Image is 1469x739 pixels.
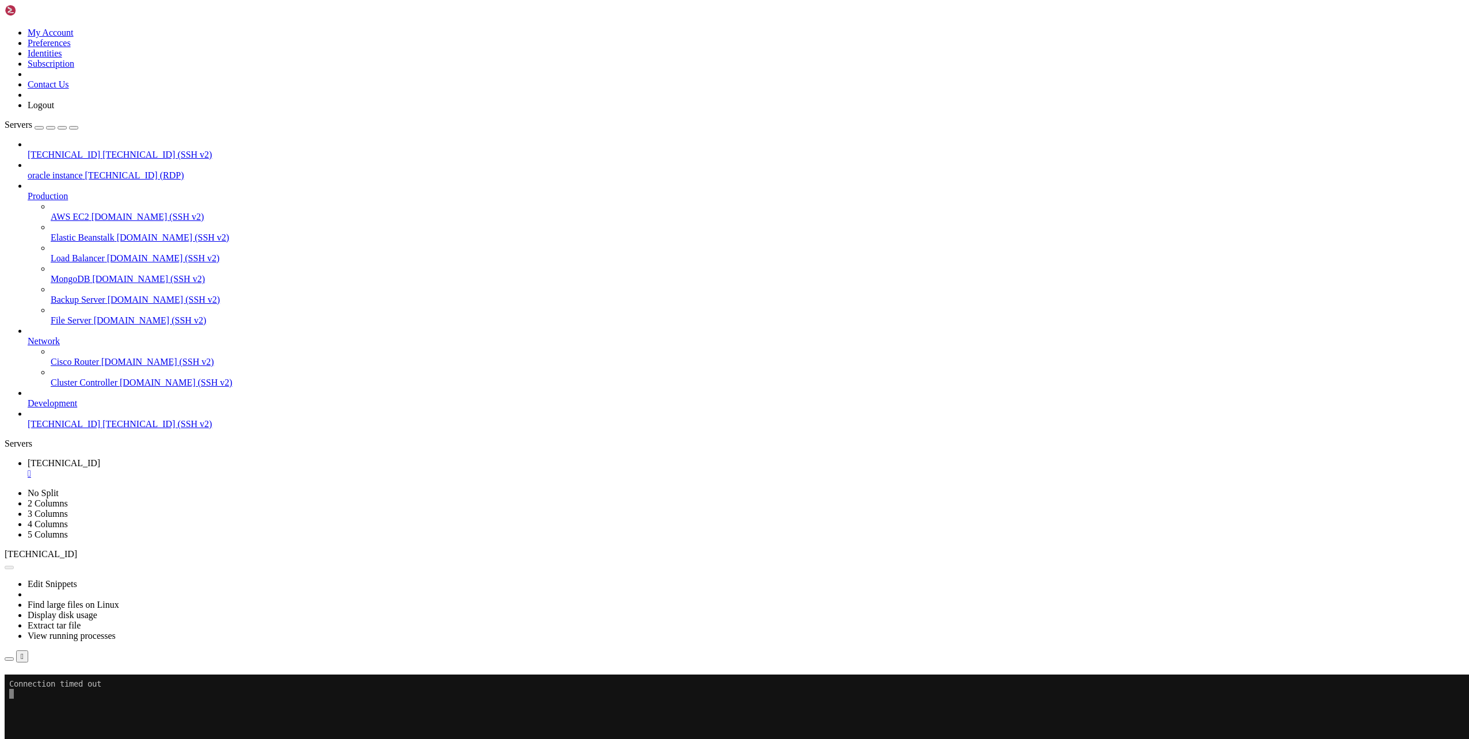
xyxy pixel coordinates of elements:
a: Identities [28,48,62,58]
li: Network [28,326,1464,388]
span: [TECHNICAL_ID] [28,150,100,159]
a: My Account [28,28,74,37]
li: oracle instance [TECHNICAL_ID] (RDP) [28,160,1464,181]
a: View running processes [28,631,116,641]
span: Development [28,398,77,408]
a: 2 Columns [28,498,68,508]
li: MongoDB [DOMAIN_NAME] (SSH v2) [51,264,1464,284]
span: [DOMAIN_NAME] (SSH v2) [107,253,220,263]
span: [TECHNICAL_ID] (SSH v2) [102,419,212,429]
span: [DOMAIN_NAME] (SSH v2) [92,212,204,222]
a: Preferences [28,38,71,48]
span: [TECHNICAL_ID] [28,458,100,468]
a: MongoDB [DOMAIN_NAME] (SSH v2) [51,274,1464,284]
a: 77.242.254.198 [28,458,1464,479]
span: MongoDB [51,274,90,284]
span: Network [28,336,60,346]
a: Servers [5,120,78,129]
a: Cluster Controller [DOMAIN_NAME] (SSH v2) [51,378,1464,388]
x-row: Connection timed out [5,5,1319,14]
li: Elastic Beanstalk [DOMAIN_NAME] (SSH v2) [51,222,1464,243]
a: Network [28,336,1464,346]
a: AWS EC2 [DOMAIN_NAME] (SSH v2) [51,212,1464,222]
a: Extract tar file [28,620,81,630]
span: [DOMAIN_NAME] (SSH v2) [92,274,205,284]
div: (0, 1) [5,14,9,24]
li: [TECHNICAL_ID] [TECHNICAL_ID] (SSH v2) [28,409,1464,429]
span: [DOMAIN_NAME] (SSH v2) [108,295,220,304]
span: Cluster Controller [51,378,117,387]
span: Servers [5,120,32,129]
a: Edit Snippets [28,579,77,589]
a: Logout [28,100,54,110]
a: Contact Us [28,79,69,89]
li: Production [28,181,1464,326]
span: [TECHNICAL_ID] [5,549,77,559]
a: File Server [DOMAIN_NAME] (SSH v2) [51,315,1464,326]
a: Cisco Router [DOMAIN_NAME] (SSH v2) [51,357,1464,367]
a: Subscription [28,59,74,68]
a: Production [28,191,1464,201]
button:  [16,650,28,662]
a: Display disk usage [28,610,97,620]
img: Shellngn [5,5,71,16]
a: 3 Columns [28,509,68,519]
li: File Server [DOMAIN_NAME] (SSH v2) [51,305,1464,326]
span: Production [28,191,68,201]
div:  [21,652,24,661]
span: Elastic Beanstalk [51,233,115,242]
span: [DOMAIN_NAME] (SSH v2) [117,233,230,242]
li: Cluster Controller [DOMAIN_NAME] (SSH v2) [51,367,1464,388]
div: Servers [5,439,1464,449]
a:  [28,468,1464,479]
a: [TECHNICAL_ID] [TECHNICAL_ID] (SSH v2) [28,419,1464,429]
a: Load Balancer [DOMAIN_NAME] (SSH v2) [51,253,1464,264]
span: Load Balancer [51,253,105,263]
span: File Server [51,315,92,325]
li: AWS EC2 [DOMAIN_NAME] (SSH v2) [51,201,1464,222]
a: [TECHNICAL_ID] [TECHNICAL_ID] (SSH v2) [28,150,1464,160]
li: Cisco Router [DOMAIN_NAME] (SSH v2) [51,346,1464,367]
span: Cisco Router [51,357,99,367]
span: [TECHNICAL_ID] [28,419,100,429]
a: oracle instance [TECHNICAL_ID] (RDP) [28,170,1464,181]
a: Backup Server [DOMAIN_NAME] (SSH v2) [51,295,1464,305]
a: 5 Columns [28,530,68,539]
span: Backup Server [51,295,105,304]
a: Find large files on Linux [28,600,119,610]
span: [TECHNICAL_ID] (RDP) [85,170,184,180]
span: [TECHNICAL_ID] (SSH v2) [102,150,212,159]
a: Elastic Beanstalk [DOMAIN_NAME] (SSH v2) [51,233,1464,243]
li: [TECHNICAL_ID] [TECHNICAL_ID] (SSH v2) [28,139,1464,160]
span: [DOMAIN_NAME] (SSH v2) [101,357,214,367]
a: No Split [28,488,59,498]
li: Backup Server [DOMAIN_NAME] (SSH v2) [51,284,1464,305]
li: Load Balancer [DOMAIN_NAME] (SSH v2) [51,243,1464,264]
span: AWS EC2 [51,212,89,222]
a: 4 Columns [28,519,68,529]
span: oracle instance [28,170,83,180]
a: Development [28,398,1464,409]
span: [DOMAIN_NAME] (SSH v2) [120,378,233,387]
li: Development [28,388,1464,409]
span: [DOMAIN_NAME] (SSH v2) [94,315,207,325]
